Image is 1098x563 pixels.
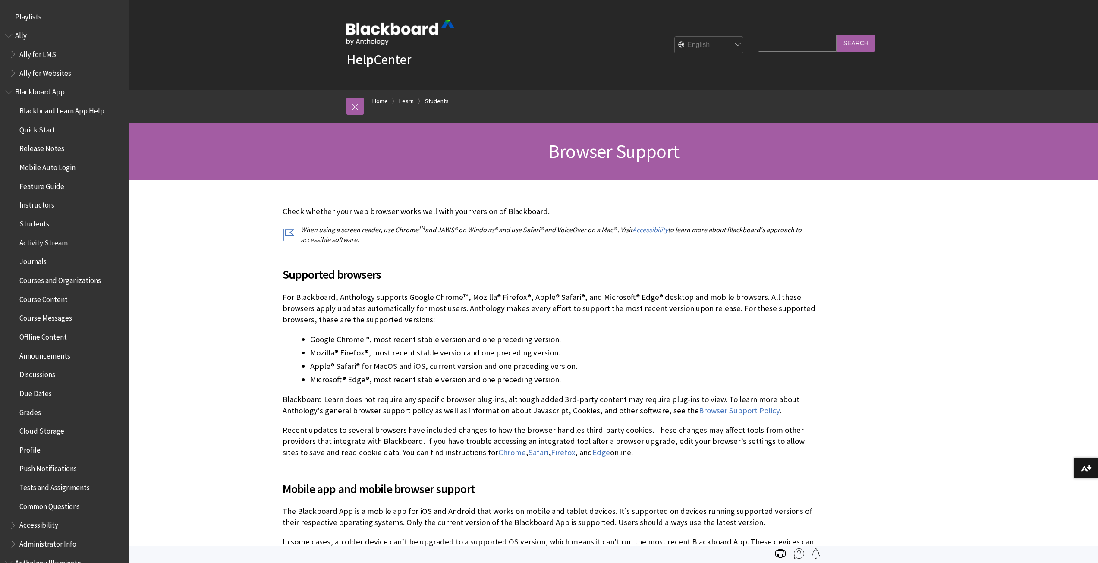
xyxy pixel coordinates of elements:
span: Cloud Storage [19,424,64,435]
sup: TM [418,224,425,231]
p: Check whether your web browser works well with your version of Blackboard. [283,206,818,217]
a: HelpCenter [346,51,411,68]
span: Announcements [19,349,70,360]
a: Safari [529,447,548,458]
span: Administrator Info [19,537,76,548]
span: Ally for Websites [19,66,71,78]
span: Discussions [19,367,55,379]
span: Ally [15,28,27,40]
p: Recent updates to several browsers have included changes to how the browser handles third-party c... [283,425,818,459]
span: Blackboard Learn App Help [19,104,104,115]
li: Google Chrome™, most recent stable version and one preceding version. [310,333,818,346]
span: Blackboard App [15,85,65,97]
span: Courses and Organizations [19,273,101,285]
span: Release Notes [19,142,64,153]
a: Students [425,96,449,107]
li: Microsoft® Edge®, most recent stable version and one preceding version. [310,374,818,386]
span: Playlists [15,9,41,21]
span: Quick Start [19,123,55,134]
span: Feature Guide [19,179,64,191]
p: The Blackboard App is a mobile app for iOS and Android that works on mobile and tablet devices. I... [283,506,818,528]
select: Site Language Selector [675,37,744,54]
a: Accessibility [632,225,668,234]
span: Offline Content [19,330,67,341]
a: Browser Support Policy [699,406,780,416]
a: Home [372,96,388,107]
span: Mobile Auto Login [19,160,76,172]
li: Mozilla® Firefox®, most recent stable version and one preceding version. [310,347,818,359]
span: Supported browsers [283,265,818,283]
p: Blackboard Learn does not require any specific browser plug-ins, although added 3rd-party content... [283,394,818,416]
span: Ally for LMS [19,47,56,59]
a: Chrome [498,447,526,458]
span: Instructors [19,198,54,210]
span: Push Notifications [19,462,77,473]
a: Firefox [551,447,575,458]
img: Print [775,548,786,559]
span: Grades [19,405,41,417]
img: More help [794,548,804,559]
span: Accessibility [19,518,58,530]
span: Profile [19,443,41,454]
span: Students [19,217,49,228]
nav: Book outline for Playlists [5,9,124,24]
nav: Book outline for Anthology Ally Help [5,28,124,81]
span: Activity Stream [19,236,68,247]
li: Apple® Safari® for MacOS and iOS, current version and one preceding version. [310,360,818,372]
span: Course Messages [19,311,72,323]
span: Tests and Assignments [19,480,90,492]
span: Due Dates [19,386,52,398]
span: Common Questions [19,499,80,511]
span: Course Content [19,292,68,304]
input: Search [837,35,875,51]
span: Browser Support [548,139,679,163]
nav: Book outline for Blackboard App Help [5,85,124,551]
span: Journals [19,255,47,266]
a: Learn [399,96,414,107]
img: Follow this page [811,548,821,559]
span: Mobile app and mobile browser support [283,480,818,498]
a: Edge [592,447,610,458]
p: When using a screen reader, use Chrome and JAWS® on Windows® and use Safari® and VoiceOver on a M... [283,225,818,244]
p: For Blackboard, Anthology supports Google Chrome™, Mozilla® Firefox®, Apple® Safari®, and Microso... [283,292,818,326]
strong: Help [346,51,374,68]
img: Blackboard by Anthology [346,20,454,45]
